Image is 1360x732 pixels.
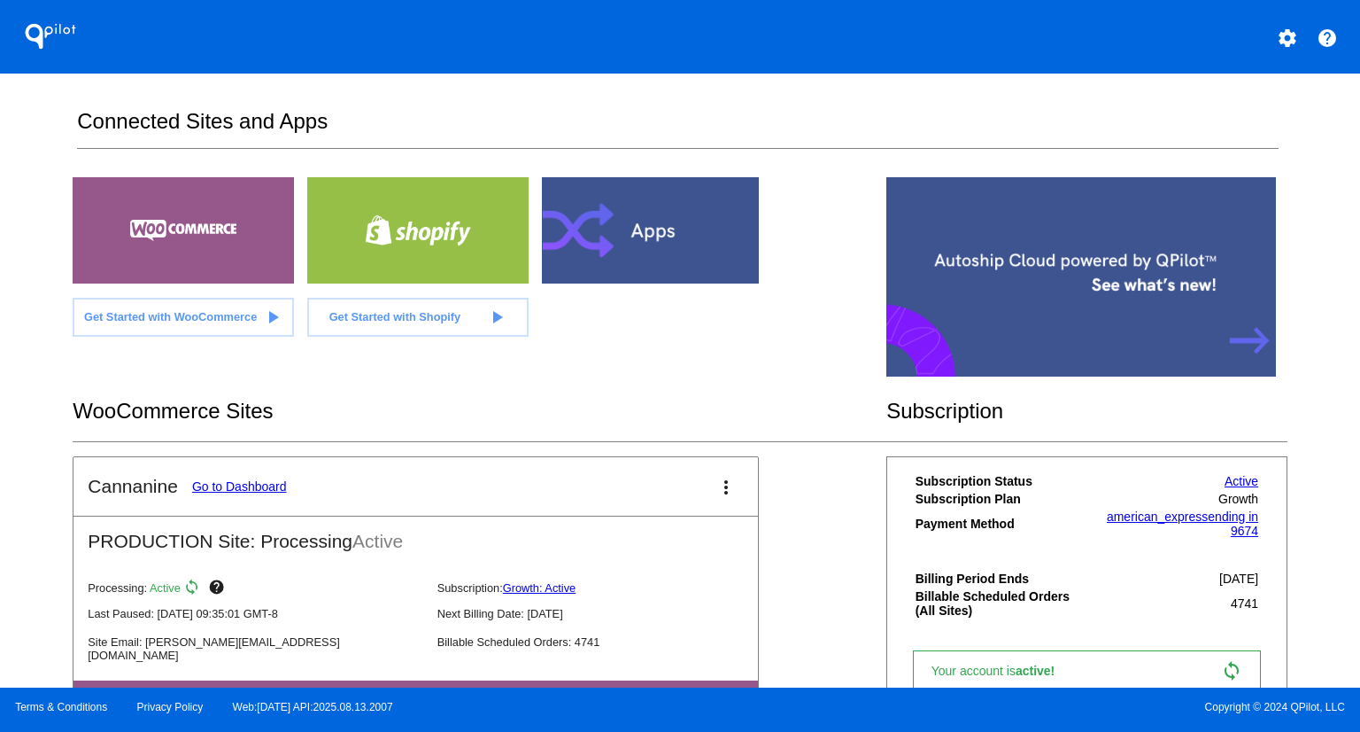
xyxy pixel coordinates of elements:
[503,581,576,595] a: Growth: Active
[73,517,758,552] h2: PRODUCTION Site: Processing
[150,581,181,595] span: Active
[77,109,1278,149] h2: Connected Sites and Apps
[307,298,529,337] a: Get Started with Shopify
[915,491,1087,507] th: Subscription Plan
[695,701,1345,713] span: Copyright © 2024 QPilot, LLC
[15,19,86,54] h1: QPilot
[1221,660,1242,681] mat-icon: sync
[352,531,403,551] span: Active
[915,571,1087,587] th: Billing Period Ends
[329,310,461,323] span: Get Started with Shopify
[1107,510,1208,524] span: american_express
[1225,474,1258,488] a: Active
[183,579,205,600] mat-icon: sync
[84,310,257,323] span: Get Started with WooCommerce
[88,635,422,662] p: Site Email: [PERSON_NAME][EMAIL_ADDRESS][DOMAIN_NAME]
[192,479,287,494] a: Go to Dashboard
[1277,27,1298,49] mat-icon: settings
[88,579,422,600] p: Processing:
[1219,572,1258,586] span: [DATE]
[1218,492,1258,506] span: Growth
[915,473,1087,489] th: Subscription Status
[715,477,737,498] mat-icon: more_vert
[233,701,393,713] a: Web:[DATE] API:2025.08.13.2007
[915,588,1087,619] th: Billable Scheduled Orders (All Sites)
[1107,510,1258,538] a: american_expressending in 9674
[73,399,886,424] h2: WooCommerce Sites
[1317,27,1338,49] mat-icon: help
[88,607,422,620] p: Last Paused: [DATE] 09:35:01 GMT-8
[88,476,178,497] h2: Cannanine
[208,579,229,600] mat-icon: help
[1231,596,1258,611] span: 4741
[913,650,1261,691] a: Your account isactive! sync
[262,307,283,328] mat-icon: play_arrow
[915,509,1087,539] th: Payment Method
[1016,664,1063,678] span: active!
[437,635,772,649] p: Billable Scheduled Orders: 4741
[73,298,294,337] a: Get Started with WooCommerce
[931,664,1073,678] span: Your account is
[437,581,772,595] p: Subscription:
[886,399,1287,424] h2: Subscription
[486,307,507,328] mat-icon: play_arrow
[137,701,204,713] a: Privacy Policy
[15,701,107,713] a: Terms & Conditions
[437,607,772,620] p: Next Billing Date: [DATE]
